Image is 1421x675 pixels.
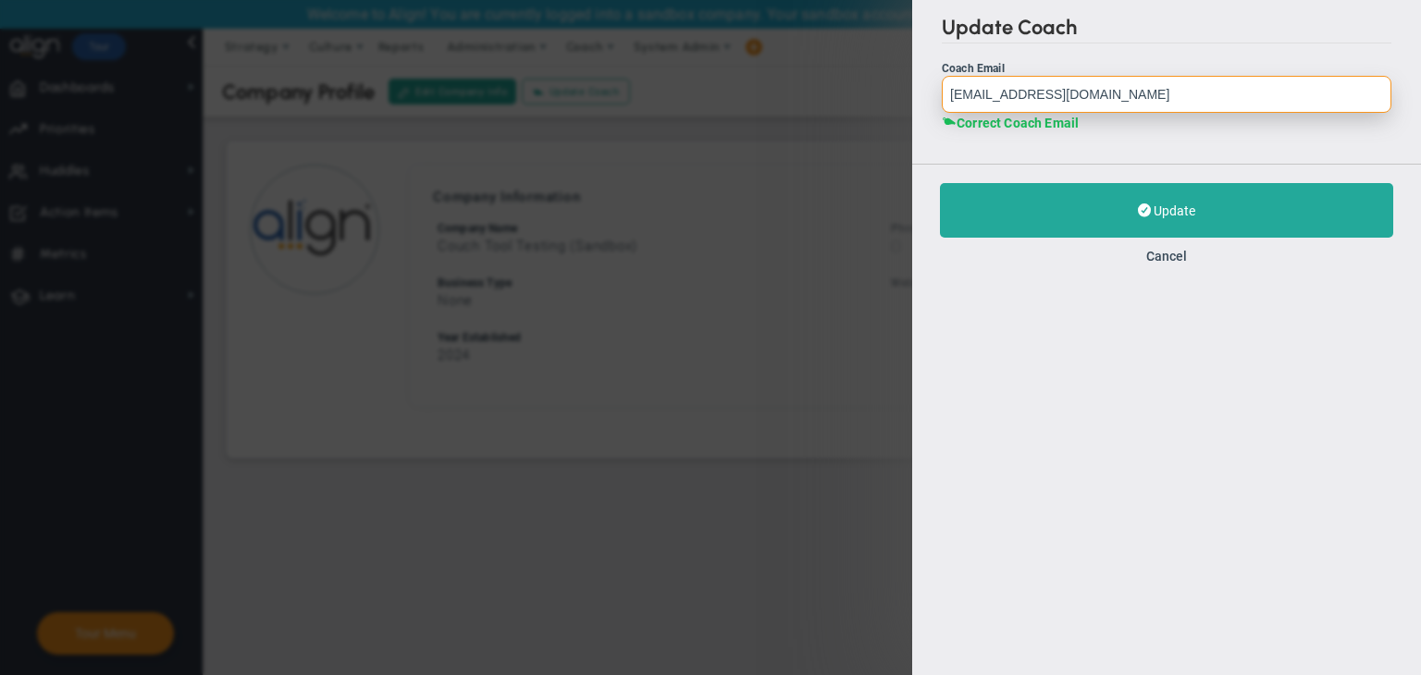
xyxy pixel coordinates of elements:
div: Coach Email [942,62,1391,75]
input: Coach Email [942,76,1391,113]
h4: Correct Coach Email [942,114,1391,131]
button: Update [940,183,1393,238]
h2: Update Coach [942,15,1391,43]
button: Cancel [1146,249,1187,264]
span: Update [1154,203,1195,218]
